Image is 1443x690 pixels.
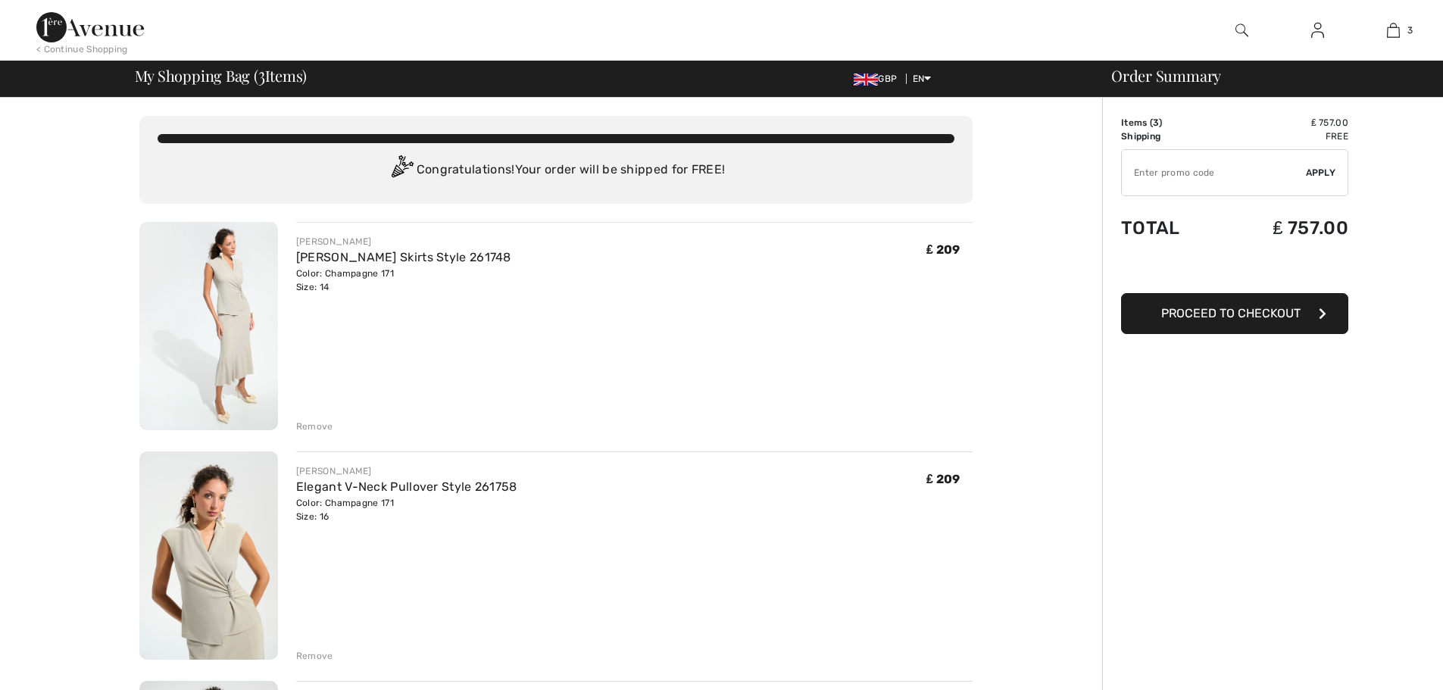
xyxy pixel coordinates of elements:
[1306,166,1336,180] span: Apply
[258,64,265,84] span: 3
[1122,150,1306,195] input: Promo code
[296,496,517,523] div: Color: Champagne 171 Size: 16
[296,649,333,663] div: Remove
[1356,21,1430,39] a: 3
[1121,130,1220,143] td: Shipping
[386,155,417,186] img: Congratulation2.svg
[1220,130,1348,143] td: Free
[913,73,932,84] span: EN
[296,235,511,248] div: [PERSON_NAME]
[296,479,517,494] a: Elegant V-Neck Pullover Style 261758
[854,73,878,86] img: UK Pound
[36,42,128,56] div: < Continue Shopping
[1121,202,1220,254] td: Total
[1220,202,1348,254] td: ₤ 757.00
[1299,21,1336,40] a: Sign In
[158,155,954,186] div: Congratulations! Your order will be shipped for FREE!
[1093,68,1434,83] div: Order Summary
[1153,117,1159,128] span: 3
[296,464,517,478] div: [PERSON_NAME]
[1161,306,1301,320] span: Proceed to Checkout
[926,472,960,486] span: ₤ 209
[1121,254,1348,288] iframe: PayPal
[1121,293,1348,334] button: Proceed to Checkout
[926,242,960,257] span: ₤ 209
[1235,21,1248,39] img: search the website
[1387,21,1400,39] img: My Bag
[36,12,144,42] img: 1ère Avenue
[296,267,511,294] div: Color: Champagne 171 Size: 14
[135,68,308,83] span: My Shopping Bag ( Items)
[139,451,278,660] img: Elegant V-Neck Pullover Style 261758
[1311,21,1324,39] img: My Info
[1407,23,1413,37] span: 3
[296,420,333,433] div: Remove
[1220,116,1348,130] td: ₤ 757.00
[1121,116,1220,130] td: Items ( )
[854,73,903,84] span: GBP
[296,250,511,264] a: [PERSON_NAME] Skirts Style 261748
[139,222,278,430] img: Joseph Ribkoff Skirts Style 261748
